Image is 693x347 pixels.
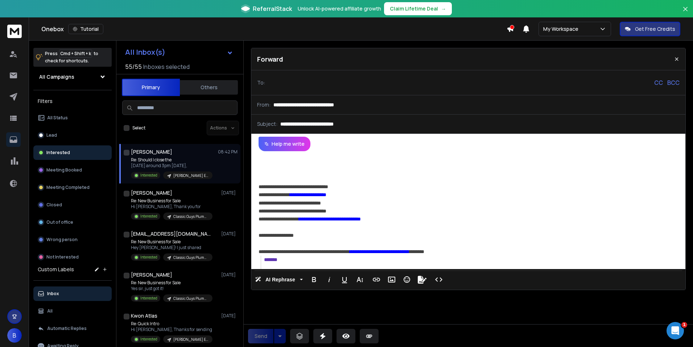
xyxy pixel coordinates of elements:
button: Inbox [33,286,112,301]
p: To: [257,79,265,86]
p: Yes sir, just got it! [131,286,213,292]
button: Wrong person [33,232,112,247]
p: [DATE] around 3pm [DATE], [131,163,213,169]
button: Emoticons [400,272,414,287]
p: Unlock AI-powered affiliate growth [298,5,381,12]
p: Hi [PERSON_NAME], Thanks for sending [131,327,213,332]
h1: Kwon Atlas [131,312,157,319]
span: Cmd + Shift + k [59,49,92,58]
button: Interested [33,145,112,160]
p: Not Interested [46,254,79,260]
p: Classic Guys Plumbing [173,214,208,219]
p: [DATE] [221,313,238,319]
button: AI Rephrase [253,272,304,287]
p: Re: Should I close the [131,157,213,163]
span: ReferralStack [253,4,292,13]
p: Out of office [46,219,73,225]
p: Classic Guys Plumbing [173,255,208,260]
p: Interested [140,173,157,178]
button: Underline (⌘U) [338,272,351,287]
button: All Status [33,111,112,125]
button: Insert Link (⌘K) [370,272,383,287]
p: Re: New Business for Sale [131,239,213,245]
span: 55 / 55 [125,62,142,71]
button: Meeting Completed [33,180,112,195]
p: Interested [46,150,70,156]
p: Lead [46,132,57,138]
button: Code View [432,272,446,287]
button: Primary [122,79,180,96]
p: Subject: [257,120,277,128]
button: Others [180,79,238,95]
button: Close banner [681,4,690,22]
p: Meeting Completed [46,185,90,190]
p: Hi [PERSON_NAME], Thank you for [131,204,213,210]
button: Claim Lifetime Deal→ [384,2,452,15]
p: Meeting Booked [46,167,82,173]
div: Onebox [41,24,507,34]
span: AI Rephrase [264,277,297,283]
p: Wrong person [46,237,78,243]
span: → [441,5,446,12]
button: Italic (⌘I) [322,272,336,287]
p: Re: Quick Intro [131,321,213,327]
button: Out of office [33,215,112,230]
button: All Campaigns [33,70,112,84]
h1: [PERSON_NAME] [131,189,172,197]
p: Inbox [47,291,59,297]
button: Tutorial [68,24,103,34]
h3: Filters [33,96,112,106]
button: Get Free Credits [620,22,680,36]
p: Get Free Credits [635,25,675,33]
p: Closed [46,202,62,208]
button: B [7,328,22,343]
p: All Status [47,115,68,121]
p: Interested [140,255,157,260]
h1: All Inbox(s) [125,49,165,56]
p: Interested [140,296,157,301]
p: Interested [140,336,157,342]
p: Interested [140,214,157,219]
button: Meeting Booked [33,163,112,177]
button: Help me write [259,137,310,151]
p: Automatic Replies [47,326,87,331]
button: Insert Image (⌘P) [385,272,399,287]
span: 1 [681,322,687,328]
p: Re: New Business for Sale [131,280,213,286]
button: Lead [33,128,112,142]
p: My Workspace [543,25,581,33]
p: Hey [PERSON_NAME]! I just shared [131,245,213,251]
p: From: [257,101,271,108]
h1: [PERSON_NAME] [131,271,172,278]
p: [PERSON_NAME] Engineering [173,337,208,342]
button: All [33,304,112,318]
button: Automatic Replies [33,321,112,336]
button: All Inbox(s) [119,45,239,59]
h1: All Campaigns [39,73,74,80]
p: Press to check for shortcuts. [45,50,98,65]
button: Signature [415,272,429,287]
p: [DATE] [221,190,238,196]
p: CC [654,78,663,87]
button: Not Interested [33,250,112,264]
label: Select [132,125,145,131]
p: [DATE] [221,272,238,278]
p: All [47,308,53,314]
p: Classic Guys Plumbing [173,296,208,301]
p: Re: New Business for Sale [131,198,213,204]
p: Forward [257,54,283,64]
h3: Custom Labels [38,266,74,273]
button: Bold (⌘B) [307,272,321,287]
h3: Inboxes selected [143,62,190,71]
p: [PERSON_NAME] Engineering [173,173,208,178]
p: BCC [667,78,680,87]
button: More Text [353,272,367,287]
p: 08:42 PM [218,149,238,155]
h1: [PERSON_NAME] [131,148,172,156]
button: Closed [33,198,112,212]
h1: [EMAIL_ADDRESS][DOMAIN_NAME] [131,230,211,237]
p: [DATE] [221,231,238,237]
iframe: Intercom live chat [667,322,684,339]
